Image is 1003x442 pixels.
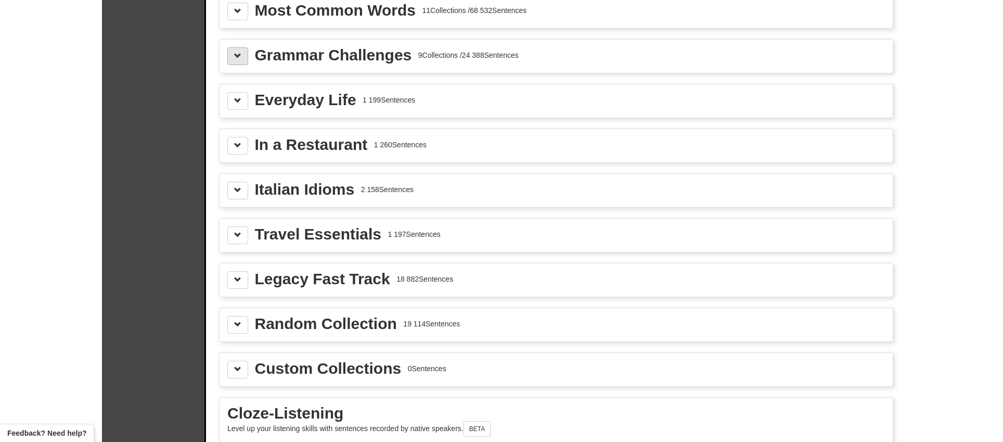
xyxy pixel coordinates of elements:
[374,140,427,150] div: 1 260 Sentences
[361,184,414,195] div: 2 158 Sentences
[255,92,356,108] div: Everyday Life
[408,363,446,374] div: 0 Sentences
[255,137,368,153] div: In a Restaurant
[255,3,416,18] div: Most Common Words
[418,50,519,60] div: 9 Collections / 24 388 Sentences
[227,406,885,421] div: Cloze-Listening
[363,95,415,105] div: 1 199 Sentences
[7,428,86,438] span: Open feedback widget
[464,421,491,437] button: BETA
[396,274,453,284] div: 18 882 Sentences
[255,226,382,242] div: Travel Essentials
[255,361,402,376] div: Custom Collections
[255,47,412,63] div: Grammar Challenges
[255,271,390,287] div: Legacy Fast Track
[422,5,526,16] div: 11 Collections / 68 532 Sentences
[255,316,397,332] div: Random Collection
[388,229,441,239] div: 1 197 Sentences
[403,319,460,329] div: 19 114 Sentences
[227,421,885,437] p: Level up your listening skills with sentences recorded by native speakers.
[255,182,355,197] div: Italian Idioms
